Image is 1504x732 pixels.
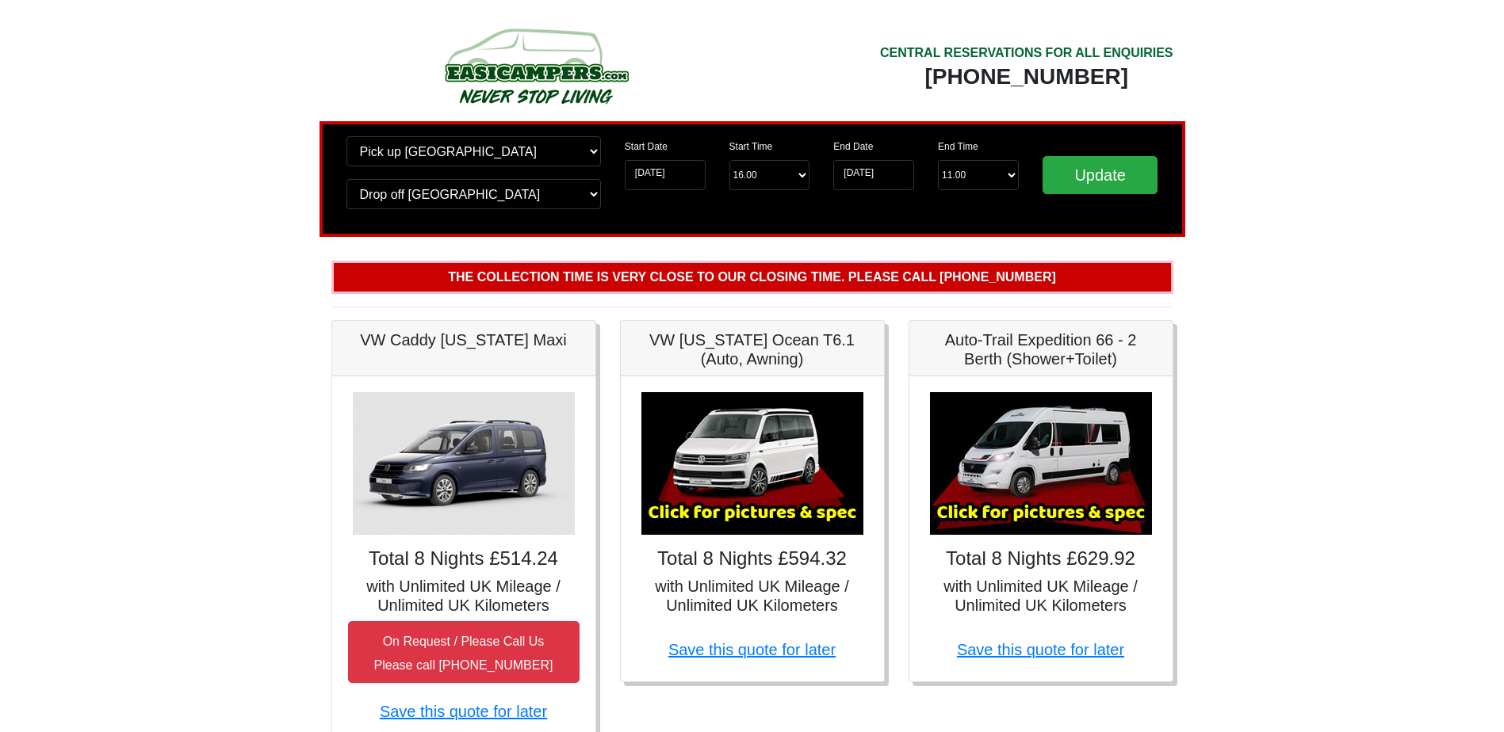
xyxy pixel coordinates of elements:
h4: Total 8 Nights £514.24 [348,547,580,570]
h5: with Unlimited UK Mileage / Unlimited UK Kilometers [925,577,1157,615]
img: Auto-Trail Expedition 66 - 2 Berth (Shower+Toilet) [930,392,1152,535]
small: On Request / Please Call Us Please call [PHONE_NUMBER] [374,635,553,672]
a: Save this quote for later [957,641,1124,658]
label: End Date [833,139,873,154]
h5: with Unlimited UK Mileage / Unlimited UK Kilometers [637,577,868,615]
img: VW Caddy California Maxi [353,392,575,535]
h5: Auto-Trail Expedition 66 - 2 Berth (Shower+Toilet) [925,330,1157,368]
div: [PHONE_NUMBER] [880,63,1173,91]
button: On Request / Please Call UsPlease call [PHONE_NUMBER] [348,621,580,683]
h5: with Unlimited UK Mileage / Unlimited UK Kilometers [348,577,580,615]
input: Start Date [625,160,706,190]
img: VW California Ocean T6.1 (Auto, Awning) [641,392,863,535]
label: Start Date [625,139,668,154]
b: The collection time is very close to our closing time. Please call [PHONE_NUMBER] [448,270,1056,284]
h5: VW Caddy [US_STATE] Maxi [348,330,580,349]
div: CENTRAL RESERVATIONS FOR ALL ENQUIRIES [880,44,1173,63]
img: campers-checkout-logo.png [385,22,687,109]
a: Save this quote for later [380,703,547,720]
h4: Total 8 Nights £594.32 [637,547,868,570]
input: Update [1043,156,1158,194]
label: End Time [938,139,978,154]
a: Save this quote for later [668,641,836,658]
h5: VW [US_STATE] Ocean T6.1 (Auto, Awning) [637,330,868,368]
input: Return Date [833,160,914,190]
h4: Total 8 Nights £629.92 [925,547,1157,570]
label: Start Time [729,139,773,154]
